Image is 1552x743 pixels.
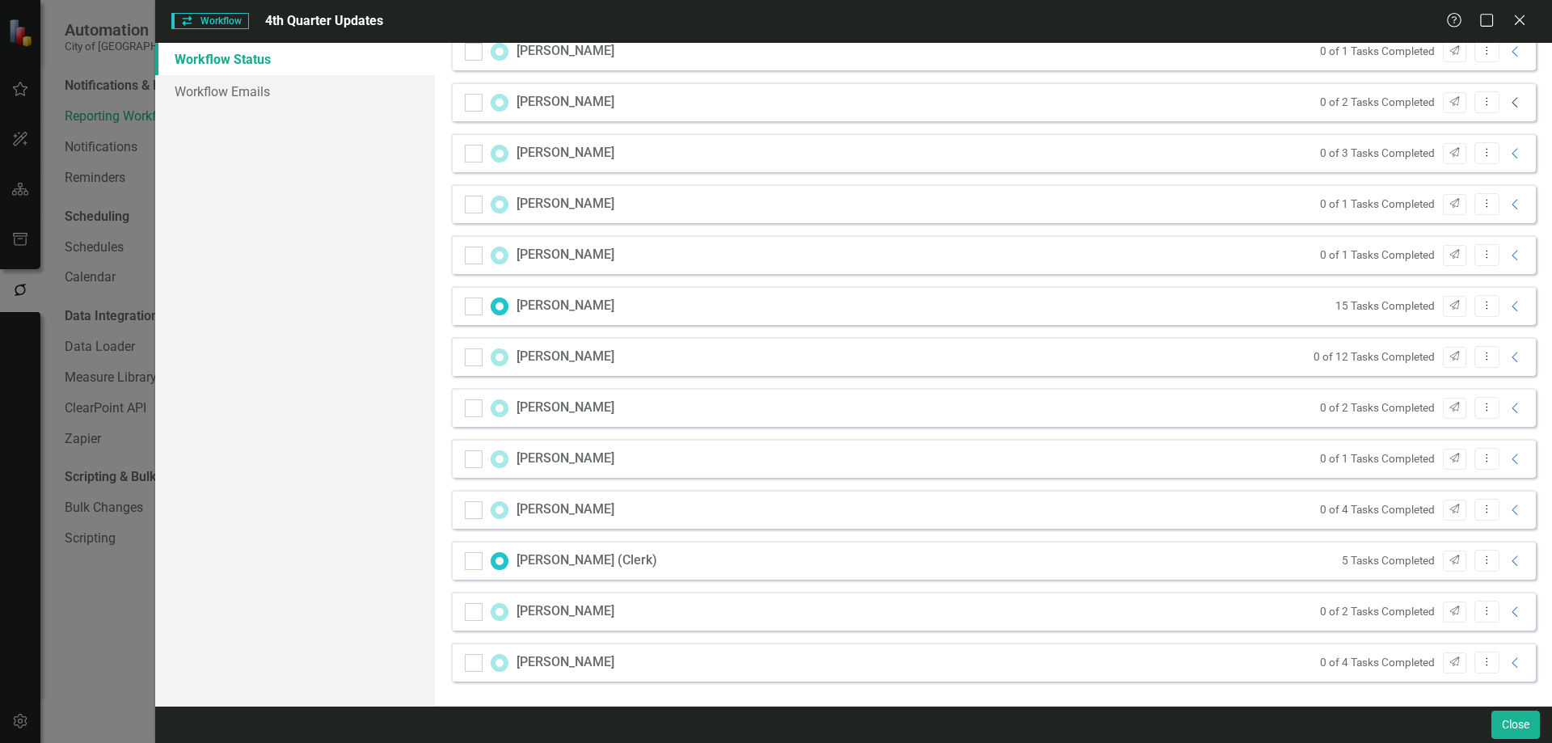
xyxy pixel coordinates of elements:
[155,75,435,108] a: Workflow Emails
[517,144,614,163] div: [PERSON_NAME]
[1335,298,1435,314] small: 15 Tasks Completed
[517,195,614,213] div: [PERSON_NAME]
[517,246,614,264] div: [PERSON_NAME]
[1320,502,1435,517] small: 0 of 4 Tasks Completed
[1320,400,1435,416] small: 0 of 2 Tasks Completed
[517,93,614,112] div: [PERSON_NAME]
[1314,349,1435,365] small: 0 of 12 Tasks Completed
[1320,604,1435,619] small: 0 of 2 Tasks Completed
[517,348,614,366] div: [PERSON_NAME]
[517,551,657,570] div: [PERSON_NAME] (Clerk)
[1320,196,1435,212] small: 0 of 1 Tasks Completed
[265,13,383,28] span: 4th Quarter Updates
[1320,95,1435,110] small: 0 of 2 Tasks Completed
[1320,655,1435,670] small: 0 of 4 Tasks Completed
[517,42,614,61] div: [PERSON_NAME]
[1320,146,1435,161] small: 0 of 3 Tasks Completed
[517,500,614,519] div: [PERSON_NAME]
[517,653,614,672] div: [PERSON_NAME]
[517,450,614,468] div: [PERSON_NAME]
[1320,451,1435,466] small: 0 of 1 Tasks Completed
[1320,247,1435,263] small: 0 of 1 Tasks Completed
[517,297,614,315] div: [PERSON_NAME]
[171,13,249,29] span: Workflow
[1491,711,1540,739] button: Close
[517,602,614,621] div: [PERSON_NAME]
[1320,44,1435,59] small: 0 of 1 Tasks Completed
[155,43,435,75] a: Workflow Status
[1342,553,1435,568] small: 5 Tasks Completed
[517,399,614,417] div: [PERSON_NAME]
